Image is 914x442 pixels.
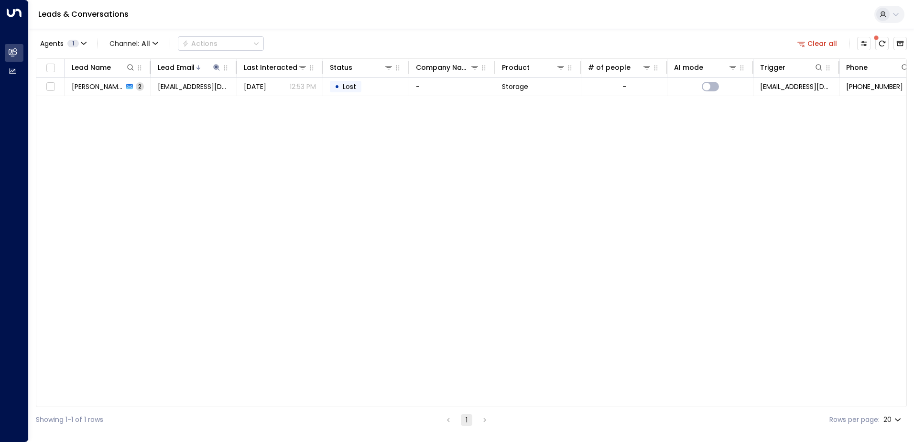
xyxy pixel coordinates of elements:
div: Lead Name [72,62,135,73]
div: Status [330,62,352,73]
div: Product [502,62,566,73]
div: Lead Email [158,62,221,73]
button: Customize [857,37,870,50]
td: - [409,77,495,96]
span: Toggle select row [44,81,56,93]
span: 1 [67,40,79,47]
button: Actions [178,36,264,51]
div: AI mode [674,62,738,73]
div: # of people [588,62,652,73]
div: - [622,82,626,91]
span: Agents [40,40,64,47]
div: • [335,78,339,95]
button: Archived Leads [893,37,907,50]
div: AI mode [674,62,703,73]
div: Actions [182,39,218,48]
div: Lead Email [158,62,195,73]
div: Company Name [416,62,470,73]
div: Last Interacted [244,62,297,73]
a: Leads & Conversations [38,9,129,20]
span: All [141,40,150,47]
span: Lost [343,82,356,91]
span: timlondon@gmail.com [158,82,230,91]
span: Jul 25, 2025 [244,82,266,91]
span: leads@space-station.co.uk [760,82,832,91]
div: Showing 1-1 of 1 rows [36,415,103,425]
span: Channel: [106,37,162,50]
span: +447956833903 [846,82,903,91]
span: 2 [136,82,144,90]
button: Agents1 [36,37,90,50]
button: page 1 [461,414,472,426]
div: Trigger [760,62,824,73]
span: Toggle select all [44,62,56,74]
div: Phone [846,62,910,73]
div: 20 [883,413,903,427]
div: Last Interacted [244,62,307,73]
div: Button group with a nested menu [178,36,264,51]
div: Lead Name [72,62,111,73]
div: Status [330,62,393,73]
button: Clear all [794,37,841,50]
div: Phone [846,62,868,73]
div: # of people [588,62,631,73]
div: Company Name [416,62,479,73]
p: 12:53 PM [290,82,316,91]
span: Storage [502,82,528,91]
nav: pagination navigation [442,414,491,426]
div: Trigger [760,62,785,73]
div: Product [502,62,530,73]
button: Channel:All [106,37,162,50]
label: Rows per page: [829,415,880,425]
span: Tim Dourado [72,82,123,91]
span: There are new threads available. Refresh the grid to view the latest updates. [875,37,889,50]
